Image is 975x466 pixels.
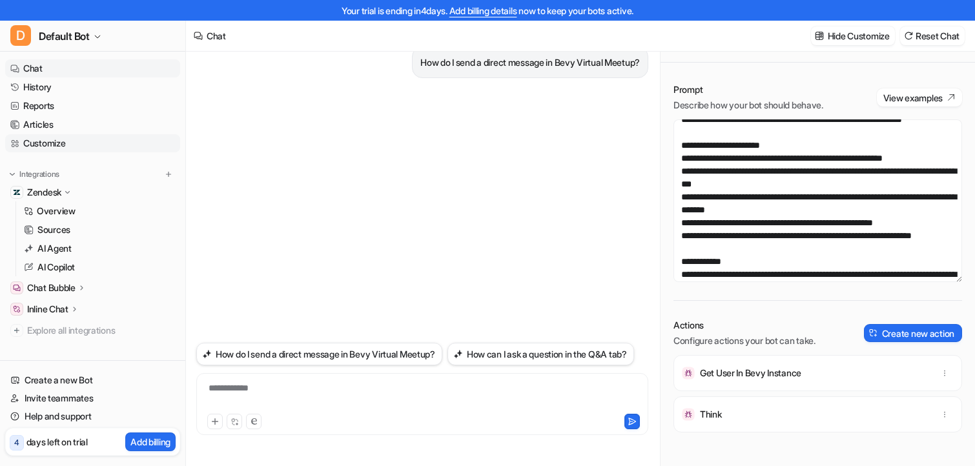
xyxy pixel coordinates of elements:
[27,303,68,316] p: Inline Chat
[19,258,180,276] a: AI Copilot
[5,116,180,134] a: Articles
[130,435,170,449] p: Add billing
[37,223,70,236] p: Sources
[673,99,823,112] p: Describe how your bot should behave.
[196,343,442,365] button: How do I send a direct message in Bevy Virtual Meetup?
[37,242,72,255] p: AI Agent
[682,408,695,421] img: Think icon
[869,329,878,338] img: create-action-icon.svg
[420,55,640,70] p: How do I send a direct message in Bevy Virtual Meetup?
[828,29,890,43] p: Hide Customize
[900,26,965,45] button: Reset Chat
[864,324,962,342] button: Create new action
[877,88,962,106] button: View examples
[27,281,76,294] p: Chat Bubble
[13,284,21,292] img: Chat Bubble
[13,305,21,313] img: Inline Chat
[815,31,824,41] img: customize
[5,371,180,389] a: Create a new Bot
[39,27,90,45] span: Default Bot
[8,170,17,179] img: expand menu
[27,320,175,341] span: Explore all integrations
[447,343,634,365] button: How can I ask a question in the Q&A tab?
[904,31,913,41] img: reset
[164,170,173,179] img: menu_add.svg
[5,168,63,181] button: Integrations
[10,25,31,46] span: D
[700,367,801,380] p: Get User In Bevy Instance
[14,437,19,449] p: 4
[19,202,180,220] a: Overview
[37,261,75,274] p: AI Copilot
[5,97,180,115] a: Reports
[700,408,722,421] p: Think
[5,134,180,152] a: Customize
[19,221,180,239] a: Sources
[207,29,226,43] div: Chat
[682,367,695,380] img: Get User In Bevy Instance icon
[5,389,180,407] a: Invite teammates
[5,59,180,77] a: Chat
[5,321,180,339] a: Explore all integrations
[125,432,176,451] button: Add billing
[19,239,180,258] a: AI Agent
[673,83,823,96] p: Prompt
[5,407,180,425] a: Help and support
[19,169,59,179] p: Integrations
[449,5,517,16] a: Add billing details
[27,186,61,199] p: Zendesk
[37,205,76,218] p: Overview
[26,435,88,449] p: days left on trial
[13,188,21,196] img: Zendesk
[5,78,180,96] a: History
[673,319,816,332] p: Actions
[673,334,816,347] p: Configure actions your bot can take.
[811,26,895,45] button: Hide Customize
[10,324,23,337] img: explore all integrations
